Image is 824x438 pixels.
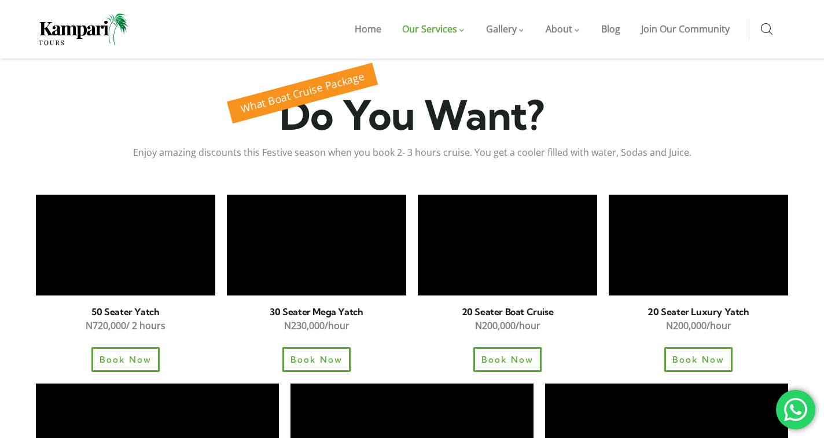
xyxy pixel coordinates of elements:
p: N720,000/ 2 hours [36,317,215,334]
span: Book Now [290,355,343,364]
span: Our Services [402,23,457,35]
span: What Boat Cruise Package [239,69,366,115]
span: Join Our Community [641,23,730,35]
span: Book Now [100,355,152,364]
a: Book Now [664,347,733,372]
iframe: 20 seater yatch [609,195,788,295]
iframe: 30 seater yatch [227,195,406,295]
h6: 30 Seater Mega Yatch [227,307,406,316]
span: About [546,23,572,35]
span: Blog [601,23,620,35]
a: Book Now [473,347,542,372]
span: Gallery [486,23,517,35]
span: Book Now [672,355,724,364]
a: Book Now [282,347,351,372]
iframe: 20 seater Yatch [418,195,597,295]
a: Book Now [91,347,160,372]
p: N200,000/hour [609,317,788,334]
h6: 50 Seater Yatch [36,307,215,316]
div: 'Get [776,390,815,429]
p: Enjoy amazing discounts this Festive season when you book 2- 3 hours cruise. You get a cooler fil... [56,144,768,161]
iframe: 50 seater Yatch [36,195,215,295]
p: N230,000/hour [227,317,406,334]
span: Do You Want? [279,90,545,140]
h6: 20 Seater Boat Cruise [418,307,597,316]
h6: 20 Seater Luxury Yatch [609,307,788,316]
span: Book Now [481,355,534,364]
span: Home [355,23,381,35]
p: N200,000/hour [418,317,597,334]
img: Home [39,13,128,45]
